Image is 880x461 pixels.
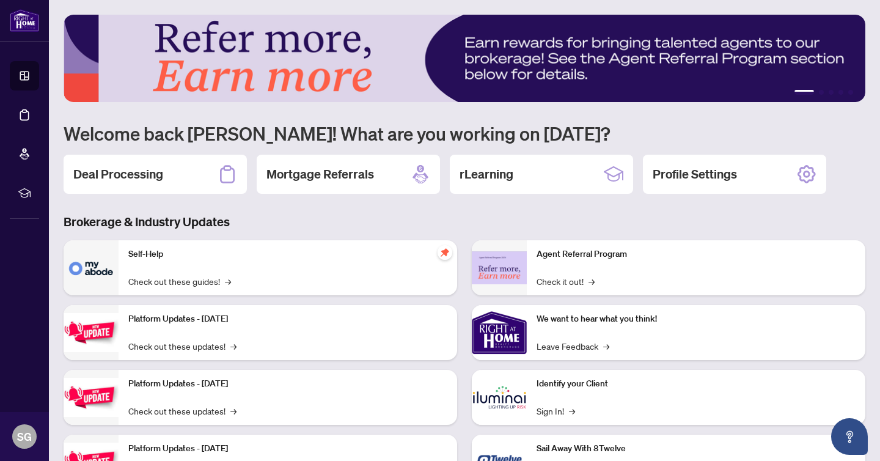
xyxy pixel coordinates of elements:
span: → [230,404,237,418]
h1: Welcome back [PERSON_NAME]! What are you working on [DATE]? [64,122,865,145]
p: Identify your Client [537,377,856,391]
a: Leave Feedback→ [537,339,609,353]
span: → [230,339,237,353]
button: 5 [848,90,853,95]
img: Self-Help [64,240,119,295]
img: Platform Updates - July 21, 2025 [64,313,119,352]
p: Platform Updates - [DATE] [128,377,447,391]
h2: rLearning [460,166,513,183]
p: We want to hear what you think! [537,312,856,326]
h2: Deal Processing [73,166,163,183]
h2: Mortgage Referrals [266,166,374,183]
span: → [569,404,575,418]
a: Check out these updates!→ [128,404,237,418]
button: 1 [794,90,814,95]
span: → [225,275,231,288]
h2: Profile Settings [653,166,737,183]
button: Open asap [831,418,868,455]
img: logo [10,9,39,32]
a: Sign In!→ [537,404,575,418]
button: 2 [819,90,824,95]
img: Platform Updates - July 8, 2025 [64,378,119,416]
span: → [588,275,595,288]
button: 4 [838,90,843,95]
p: Sail Away With 8Twelve [537,442,856,455]
img: Slide 0 [64,15,865,102]
img: We want to hear what you think! [472,305,527,360]
a: Check out these updates!→ [128,339,237,353]
a: Check it out!→ [537,275,595,288]
span: SG [17,428,32,445]
p: Platform Updates - [DATE] [128,312,447,326]
p: Self-Help [128,248,447,261]
img: Identify your Client [472,370,527,425]
h3: Brokerage & Industry Updates [64,213,865,230]
span: pushpin [438,245,452,260]
p: Agent Referral Program [537,248,856,261]
img: Agent Referral Program [472,251,527,285]
a: Check out these guides!→ [128,275,231,288]
button: 3 [829,90,834,95]
span: → [603,339,609,353]
p: Platform Updates - [DATE] [128,442,447,455]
